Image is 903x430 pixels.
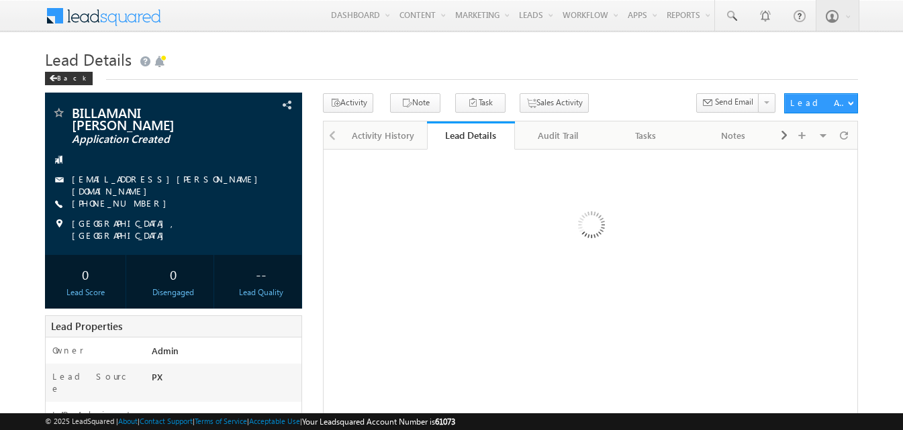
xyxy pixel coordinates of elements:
[72,106,230,130] span: BILLAMANI [PERSON_NAME]
[45,48,132,70] span: Lead Details
[302,417,455,427] span: Your Leadsquared Account Number is
[613,127,677,144] div: Tasks
[72,173,265,197] a: [EMAIL_ADDRESS][PERSON_NAME][DOMAIN_NAME]
[51,319,122,333] span: Lead Properties
[515,121,602,150] a: Audit Trail
[390,93,440,113] button: Note
[437,129,504,142] div: Lead Details
[715,96,753,108] span: Send Email
[700,127,765,144] div: Notes
[520,93,589,113] button: Sales Activity
[45,71,99,83] a: Back
[696,93,759,113] button: Send Email
[195,417,247,425] a: Terms of Service
[152,345,179,356] span: Admin
[136,262,210,286] div: 0
[52,370,138,394] label: Lead Source
[249,417,300,425] a: Acceptable Use
[350,127,415,144] div: Activity History
[140,417,193,425] a: Contact Support
[136,286,210,299] div: Disengaged
[690,121,777,150] a: Notes
[48,262,122,286] div: 0
[340,121,427,150] a: Activity History
[45,72,93,85] div: Back
[602,121,690,150] a: Tasks
[435,417,455,427] span: 61073
[526,127,590,144] div: Audit Trail
[52,344,84,356] label: Owner
[790,97,847,109] div: Lead Actions
[521,158,660,297] img: Loading...
[148,370,301,389] div: PX
[48,286,122,299] div: Lead Score
[45,415,455,428] span: © 2025 LeadSquared | | | | |
[224,262,298,286] div: --
[72,197,173,211] span: [PHONE_NUMBER]
[455,93,506,113] button: Task
[224,286,298,299] div: Lead Quality
[323,93,373,113] button: Activity
[784,93,858,113] button: Lead Actions
[72,217,279,241] span: [GEOGRAPHIC_DATA], [GEOGRAPHIC_DATA]
[72,133,230,146] span: Application Created
[118,417,138,425] a: About
[427,121,514,150] a: Lead Details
